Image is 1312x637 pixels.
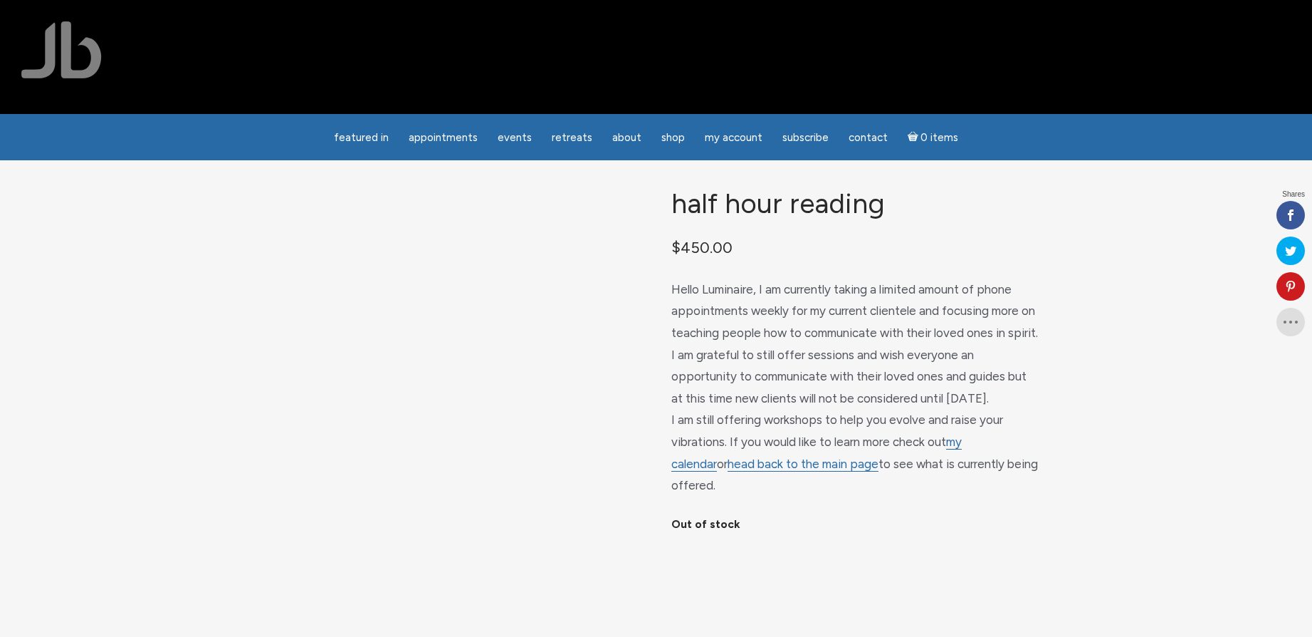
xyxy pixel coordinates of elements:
span: Appointments [409,131,478,144]
a: My Account [696,124,771,152]
a: Contact [840,124,896,152]
a: my calendar [671,435,962,472]
span: $ [671,238,681,257]
i: Cart [908,131,921,144]
span: Shop [661,131,685,144]
span: Hello Luminaire, I am currently taking a limited amount of phone appointments weekly for my curre... [671,282,1038,492]
h1: Half Hour Reading [671,189,1040,219]
p: Out of stock [671,514,1040,536]
a: Shop [653,124,693,152]
span: About [612,131,641,144]
a: featured in [325,124,397,152]
span: featured in [334,131,389,144]
a: head back to the main page [728,457,878,472]
img: Jamie Butler. The Everyday Medium [21,21,102,78]
span: 0 items [920,133,958,143]
bdi: 450.00 [671,238,733,257]
a: Cart0 items [899,123,967,152]
a: Appointments [400,124,486,152]
span: Retreats [552,131,592,144]
a: About [604,124,650,152]
a: Subscribe [774,124,837,152]
span: Events [498,131,532,144]
span: Subscribe [782,131,829,144]
span: My Account [705,131,762,144]
span: Shares [1282,191,1305,198]
a: Retreats [543,124,601,152]
a: Events [489,124,540,152]
span: Contact [849,131,888,144]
